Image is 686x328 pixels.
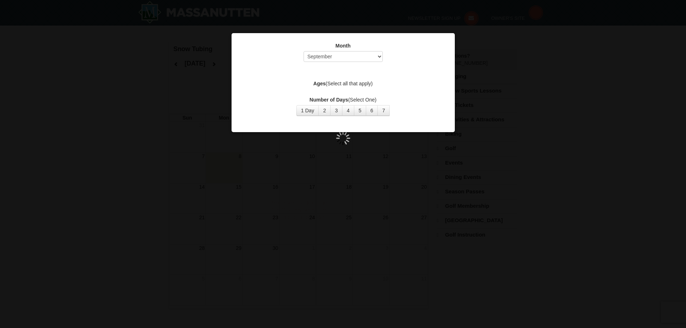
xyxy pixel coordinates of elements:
[366,105,378,116] button: 6
[336,43,351,49] strong: Month
[296,105,319,116] button: 1 Day
[310,97,348,103] strong: Number of Days
[336,131,350,145] img: wait gif
[260,192,337,228] div: Please select at least one Age Category (above) to view pricing on calendar.
[342,105,354,116] button: 4
[313,81,326,86] strong: Ages
[318,105,331,116] button: 2
[241,80,446,87] label: (Select all that apply)
[241,96,446,103] label: (Select One)
[377,105,390,116] button: 7
[354,105,366,116] button: 5
[330,105,342,116] button: 3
